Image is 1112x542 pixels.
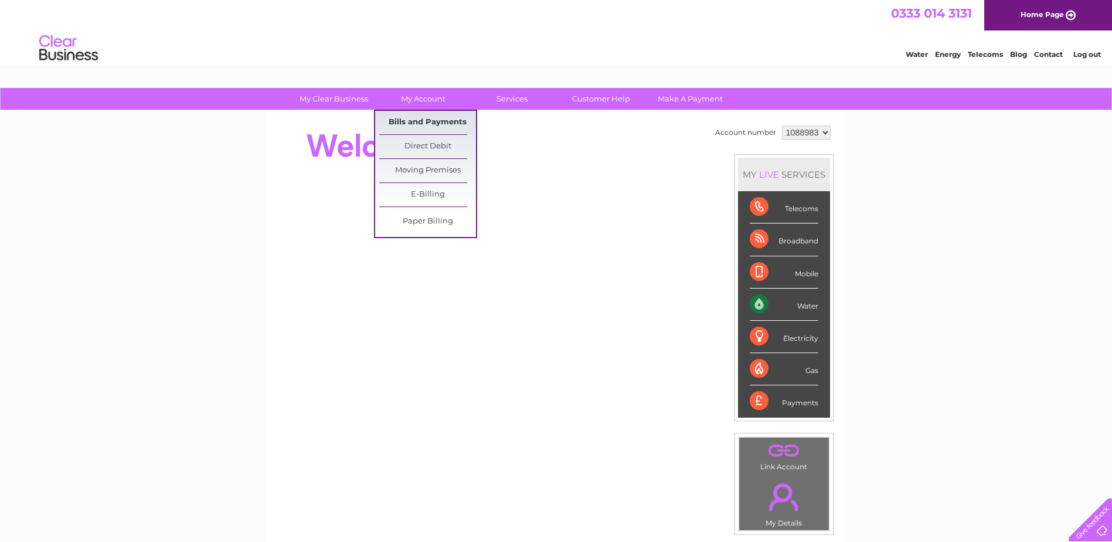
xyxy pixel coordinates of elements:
[379,159,476,182] a: Moving Premises
[750,353,818,385] div: Gas
[379,183,476,206] a: E-Billing
[379,135,476,158] a: Direct Debit
[750,191,818,223] div: Telecoms
[379,210,476,233] a: Paper Billing
[1073,50,1101,59] a: Log out
[464,88,560,110] a: Services
[750,385,818,417] div: Payments
[742,441,826,461] a: .
[379,111,476,134] a: Bills and Payments
[375,88,471,110] a: My Account
[1034,50,1063,59] a: Contact
[285,88,382,110] a: My Clear Business
[750,256,818,289] div: Mobile
[750,223,818,256] div: Broadband
[757,169,781,180] div: LIVE
[906,50,928,59] a: Water
[642,88,739,110] a: Make A Payment
[738,158,830,191] div: MY SERVICES
[39,31,98,66] img: logo.png
[968,50,1003,59] a: Telecoms
[712,123,779,143] td: Account number
[553,88,649,110] a: Customer Help
[739,473,829,531] td: My Details
[742,476,826,517] a: .
[1010,50,1027,59] a: Blog
[280,6,834,57] div: Clear Business is a trading name of Verastar Limited (registered in [GEOGRAPHIC_DATA] No. 3667643...
[750,321,818,353] div: Electricity
[750,289,818,321] div: Water
[891,6,972,21] a: 0333 014 3131
[739,437,829,474] td: Link Account
[935,50,961,59] a: Energy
